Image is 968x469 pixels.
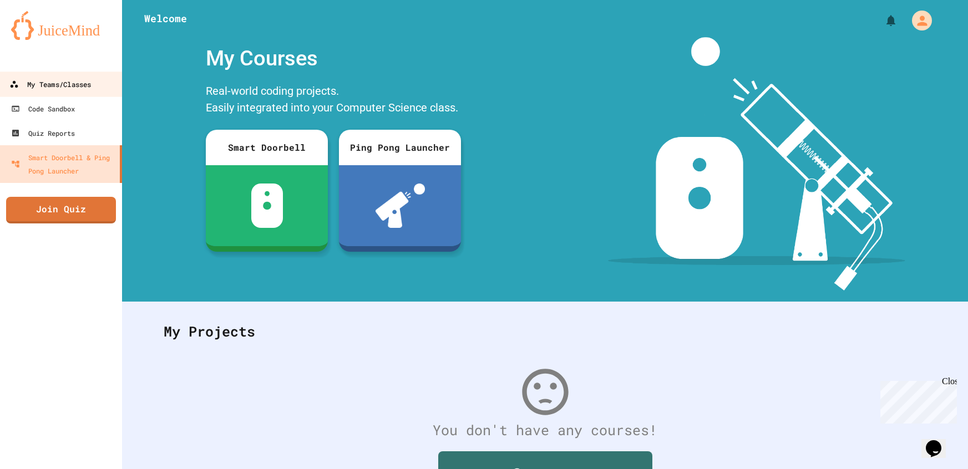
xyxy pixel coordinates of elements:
[376,183,425,228] img: ppl-with-ball.png
[6,197,116,223] a: Join Quiz
[200,37,467,80] div: My Courses
[206,130,328,165] div: Smart Doorbell
[876,376,957,424] iframe: chat widget
[339,130,461,165] div: Ping Pong Launcher
[921,425,957,458] iframe: chat widget
[11,102,75,115] div: Code Sandbox
[251,183,283,228] img: sdb-white.svg
[200,80,467,121] div: Real-world coding projects. Easily integrated into your Computer Science class.
[11,126,75,140] div: Quiz Reports
[864,11,900,30] div: My Notifications
[900,8,935,33] div: My Account
[11,11,111,40] img: logo-orange.svg
[153,420,937,441] div: You don't have any courses!
[4,4,77,70] div: Chat with us now!Close
[11,151,115,177] div: Smart Doorbell & Ping Pong Launcher
[608,37,905,290] img: banner-image-my-projects.png
[153,310,937,353] div: My Projects
[9,78,91,91] div: My Teams/Classes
